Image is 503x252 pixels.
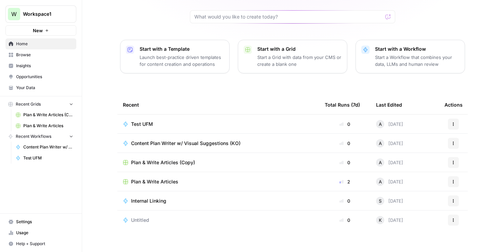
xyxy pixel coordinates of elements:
[5,82,76,93] a: Your Data
[23,11,64,17] span: Workspace1
[5,131,76,142] button: Recent Workflows
[194,13,383,20] input: What would you like to create today?
[325,140,365,147] div: 0
[140,46,224,52] p: Start with a Template
[13,109,76,120] a: Plan & Write Articles (Copy)
[376,139,403,147] div: [DATE]
[5,238,76,249] button: Help + Support
[23,112,73,118] span: Plan & Write Articles (Copy)
[131,159,195,166] span: Plan & Write Articles (Copy)
[16,74,73,80] span: Opportunities
[123,140,314,147] a: Content Plan Writer w/ Visual Suggestions (KO)
[5,216,76,227] a: Settings
[376,216,403,224] div: [DATE]
[13,142,76,153] a: Content Plan Writer w/ Visual Suggestions (KO)
[379,178,382,185] span: A
[257,54,341,68] p: Start a Grid with data from your CMS or create a blank one
[376,95,402,114] div: Last Edited
[140,54,224,68] p: Launch best-practice driven templates for content creation and operations
[376,158,403,167] div: [DATE]
[131,178,178,185] span: Plan & Write Articles
[13,153,76,164] a: Test UFM
[325,178,365,185] div: 2
[123,197,314,204] a: Internal Linking
[23,123,73,129] span: Plan & Write Articles
[131,217,149,224] span: Untitled
[16,63,73,69] span: Insights
[123,121,314,128] a: Test UFM
[5,227,76,238] a: Usage
[23,144,73,150] span: Content Plan Writer w/ Visual Suggestions (KO)
[5,49,76,60] a: Browse
[123,178,314,185] a: Plan & Write Articles
[5,25,76,36] button: New
[16,41,73,47] span: Home
[11,10,17,18] span: W
[238,40,347,73] button: Start with a GridStart a Grid with data from your CMS or create a blank one
[356,40,465,73] button: Start with a WorkflowStart a Workflow that combines your data, LLMs and human review
[379,197,382,204] span: S
[16,85,73,91] span: Your Data
[131,197,166,204] span: Internal Linking
[376,178,403,186] div: [DATE]
[13,120,76,131] a: Plan & Write Articles
[123,217,314,224] a: Untitled
[16,241,73,247] span: Help + Support
[16,101,41,107] span: Recent Grids
[379,140,382,147] span: A
[325,197,365,204] div: 0
[379,121,382,128] span: A
[16,52,73,58] span: Browse
[16,133,51,140] span: Recent Workflows
[375,46,459,52] p: Start with a Workflow
[325,95,360,114] div: Total Runs (7d)
[33,27,43,34] span: New
[5,38,76,49] a: Home
[5,5,76,23] button: Workspace: Workspace1
[376,120,403,128] div: [DATE]
[375,54,459,68] p: Start a Workflow that combines your data, LLMs and human review
[5,71,76,82] a: Opportunities
[325,121,365,128] div: 0
[23,155,73,161] span: Test UFM
[325,217,365,224] div: 0
[379,217,382,224] span: K
[376,197,403,205] div: [DATE]
[16,230,73,236] span: Usage
[123,95,314,114] div: Recent
[5,99,76,109] button: Recent Grids
[131,121,153,128] span: Test UFM
[325,159,365,166] div: 0
[257,46,341,52] p: Start with a Grid
[131,140,241,147] span: Content Plan Writer w/ Visual Suggestions (KO)
[5,60,76,71] a: Insights
[123,159,314,166] a: Plan & Write Articles (Copy)
[379,159,382,166] span: A
[16,219,73,225] span: Settings
[444,95,463,114] div: Actions
[120,40,230,73] button: Start with a TemplateLaunch best-practice driven templates for content creation and operations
